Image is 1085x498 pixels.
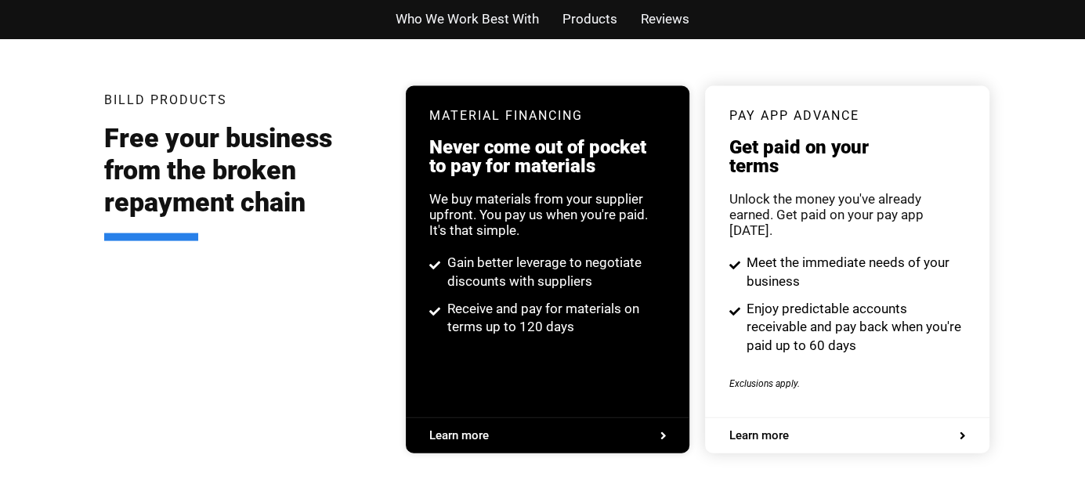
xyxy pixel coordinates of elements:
h3: Billd Products [104,94,227,106]
h3: pay app advance [729,110,965,122]
span: Enjoy predictable accounts receivable and pay back when you're paid up to 60 days [743,300,966,355]
h3: Material Financing [429,110,666,122]
a: Learn more [429,430,666,442]
div: We buy materials from your supplier upfront. You pay us when you're paid. It's that simple. [429,191,666,238]
a: Products [562,8,617,31]
span: Exclusions apply. [729,378,799,389]
span: Gain better leverage to negotiate discounts with suppliers [443,254,667,291]
a: Reviews [641,8,689,31]
div: Unlock the money you've already earned. Get paid on your pay app [DATE]. [729,191,965,238]
span: Learn more [729,430,788,442]
span: Learn more [429,430,489,442]
h3: Never come out of pocket to pay for materials [429,138,666,175]
a: Who We Work Best With [396,8,539,31]
h2: Free your business from the broken repayment chain [104,122,383,241]
span: Meet the immediate needs of your business [743,254,966,291]
h3: Get paid on your terms [729,138,965,175]
span: Receive and pay for materials on terms up to 120 days [443,300,667,337]
a: Learn more [729,430,965,442]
